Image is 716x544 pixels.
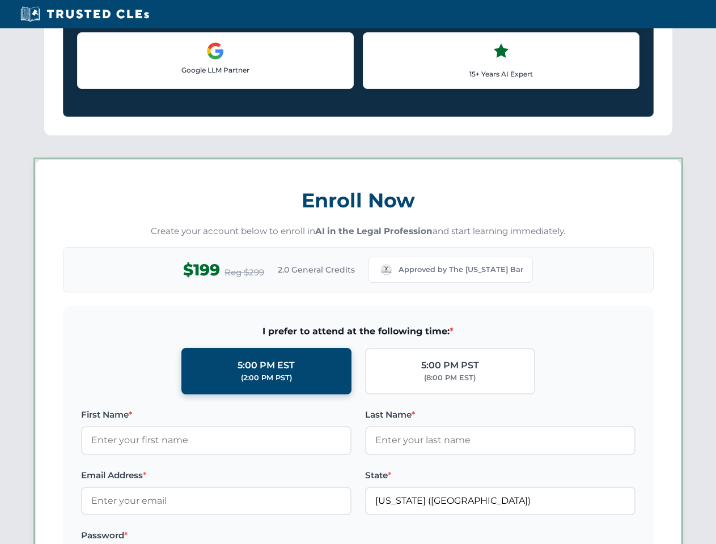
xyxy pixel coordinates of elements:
div: (2:00 PM PST) [241,372,292,384]
div: 5:00 PM EST [238,358,295,373]
input: Enter your last name [365,426,635,454]
label: First Name [81,408,351,422]
strong: AI in the Legal Profession [315,226,433,236]
p: 15+ Years AI Expert [372,69,630,79]
input: Enter your email [81,487,351,515]
span: Approved by The [US_STATE] Bar [399,264,523,275]
img: Trusted CLEs [17,6,152,23]
img: Missouri Bar [378,262,394,278]
span: 2.0 General Credits [278,263,355,276]
div: (8:00 PM EST) [424,372,476,384]
label: Password [81,529,351,542]
input: Missouri (MO) [365,487,635,515]
p: Create your account below to enroll in and start learning immediately. [63,225,654,238]
span: Reg $299 [224,266,264,279]
img: Google [206,42,224,60]
label: Last Name [365,408,635,422]
label: State [365,469,635,482]
span: I prefer to attend at the following time: [81,324,635,339]
h3: Enroll Now [63,182,654,218]
label: Email Address [81,469,351,482]
div: 5:00 PM PST [421,358,479,373]
p: Google LLM Partner [87,65,344,75]
span: $199 [183,257,220,283]
input: Enter your first name [81,426,351,454]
